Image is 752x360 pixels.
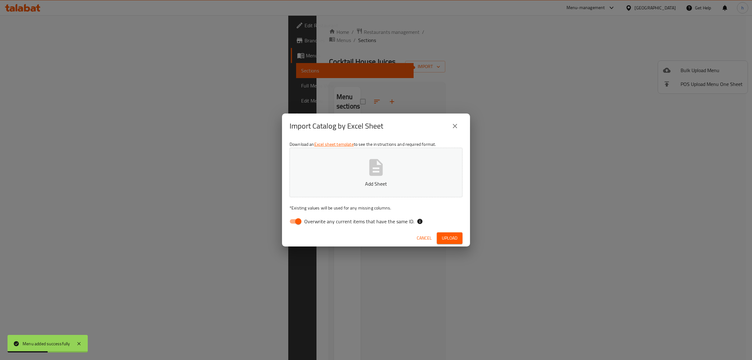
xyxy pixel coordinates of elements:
[290,148,462,197] button: Add Sheet
[414,232,434,244] button: Cancel
[290,205,462,211] p: Existing values will be used for any missing columns.
[304,218,414,225] span: Overwrite any current items that have the same ID.
[447,119,462,134] button: close
[23,340,70,347] div: Menu added successfully
[417,218,423,225] svg: If the overwrite option isn't selected, then the items that match an existing ID will be ignored ...
[282,139,470,230] div: Download an to see the instructions and required format.
[299,180,453,188] p: Add Sheet
[442,234,457,242] span: Upload
[417,234,432,242] span: Cancel
[314,140,354,148] a: Excel sheet template
[290,121,383,131] h2: Import Catalog by Excel Sheet
[437,232,462,244] button: Upload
